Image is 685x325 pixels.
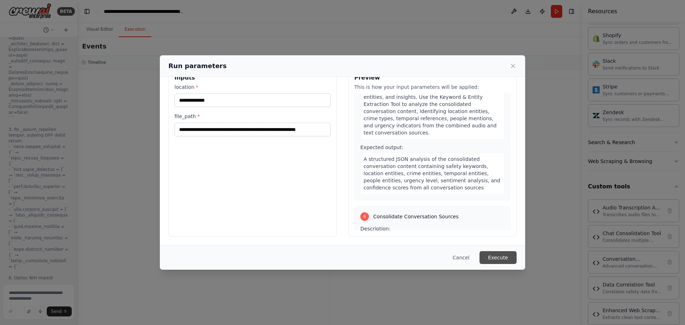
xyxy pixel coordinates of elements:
[174,73,331,82] h3: Inputs
[168,61,227,71] h2: Run parameters
[174,113,331,120] label: file_path
[364,80,498,136] span: Process the unified conversation document from the consolidation task to extract safety-related k...
[174,83,331,91] label: location
[364,156,500,191] span: A structured JSON analysis of the consolidated conversation content containing safety keywords, l...
[360,212,369,221] div: 6
[373,213,458,220] span: Consolidate Conversation Sources
[447,251,475,264] button: Cancel
[360,144,404,150] span: Expected output:
[479,251,517,264] button: Execute
[354,83,511,91] p: This is how your input parameters will be applied:
[360,226,390,232] span: Description:
[354,73,511,82] h3: Preview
